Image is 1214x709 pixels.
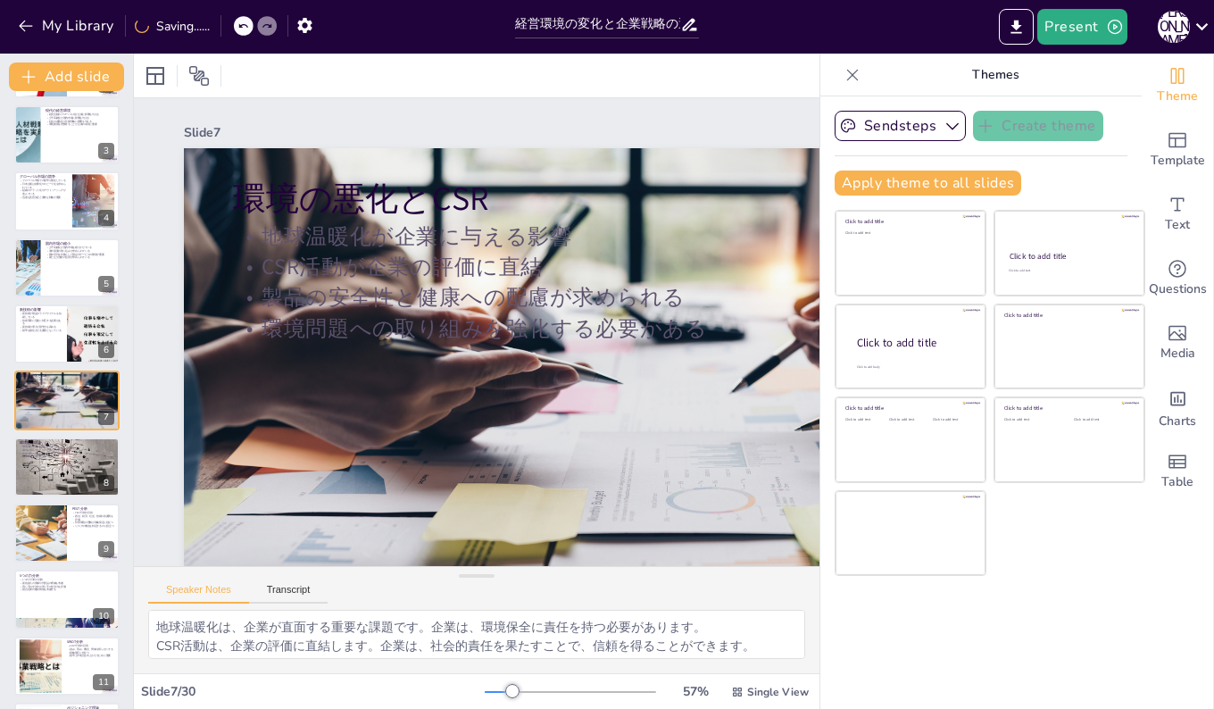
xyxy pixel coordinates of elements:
div: Click to add title [845,405,973,412]
p: 環境適応理論 [20,440,114,446]
p: 環境適応理論が企業に求めるもの [20,445,114,448]
p: 地球温暖化が企業に与える影響 [233,221,1118,252]
p: Themes [867,54,1124,96]
div: 7 [98,409,114,425]
button: Sendsteps [835,111,966,141]
div: 9 [98,541,114,557]
span: Theme [1157,87,1198,106]
p: 競合社間の敵対関係を考慮する [20,588,114,591]
button: [PERSON_NAME] [1158,9,1190,45]
p: 環境問題への取り組みを強化する必要がある [20,388,114,392]
p: 日本企業は効率化やスピード化を求められている [20,183,67,189]
p: 新規参入の脅威や代替品の脅威を考慮 [20,581,114,585]
p: 競争上の地位を向上させるために重要 [67,654,114,657]
div: Click to add text [1004,418,1060,422]
button: Speaker Notes [148,584,249,604]
p: 環境の悪化とCSR [233,176,1118,221]
p: SWOT分析 [67,639,114,645]
div: Click to add title [845,218,973,225]
div: Click to add title [1004,312,1132,319]
p: 国内市場の縮小 [46,241,114,246]
div: https://cdn.sendsteps.com/images/logo/sendsteps_logo_white.pnghttps://cdn.sendsteps.com/images/lo... [14,171,120,230]
div: Click to add text [1074,418,1130,422]
span: Position [188,65,210,87]
p: リスクや機会を特定するのに役立つ [72,524,114,528]
span: Charts [1159,412,1196,431]
p: 環境に適応することで企業の存続が決まる [20,448,114,452]
div: Saving...... [135,18,210,35]
div: 6 [98,342,114,358]
button: Transcript [249,584,328,604]
p: 外部環境の理解が戦略策定に役立つ [72,521,114,525]
button: Export to PowerPoint [999,9,1034,45]
p: 組織のフラット化やアウトソーシングが進んでいる [20,189,67,196]
div: 10 [93,608,114,624]
div: Add ready made slides [1142,118,1213,182]
div: 9 [14,504,120,563]
div: 11 [14,637,120,696]
p: 少子高齢化が国内市場に影響を与える [46,116,114,120]
button: Present [1037,9,1127,45]
p: 製品の安全性と健康への配慮が求められる [20,385,114,388]
div: Change the overall theme [1142,54,1213,118]
div: Click to add text [889,418,929,422]
p: 競争を激化させる要因となっている [20,329,62,332]
div: Add a table [1142,439,1213,504]
div: 57 % [674,683,717,700]
p: SWOT分析の目的 [67,644,114,647]
div: Click to add text [1009,269,1127,273]
div: Click to add title [1010,251,1128,262]
p: 新たな労働力の活用が求められている [46,255,114,259]
div: [PERSON_NAME] [1158,11,1190,43]
p: 地球温暖化が企業に与える影響 [20,379,114,382]
p: 技術革新に迅速に対応する必要がある [20,319,62,325]
p: 新技術の導入が競争力を高める [20,325,62,329]
p: 買い手の交渉力や売り手の交渉力を評価 [20,584,114,588]
span: Questions [1149,279,1207,299]
p: グローバル市場の競争 [20,174,67,179]
span: Template [1151,151,1205,171]
p: 戦略策定に役立つ [67,651,114,655]
p: PEST分析 [72,506,114,512]
div: 3 [98,143,114,159]
span: Single View [747,685,809,699]
div: Slide 7 [184,124,975,141]
p: 外部環境の変化に迅速に対応する能力が重要 [20,452,114,455]
p: 海外需要の取り込みが求められている [46,249,114,253]
p: 経済活動のグローバル化が企業に影響を与える [46,113,114,116]
input: Insert title [515,12,681,38]
p: 製品の安全性と健康への配慮が求められる [233,282,1118,313]
p: 新技術が製品のライフサイクルを短縮している [20,313,62,319]
div: Get real-time input from your audience [1142,246,1213,311]
div: https://cdn.sendsteps.com/images/logo/sendsteps_logo_white.pnghttps://cdn.sendsteps.com/images/lo... [14,238,120,297]
p: 環境の悪化とCSR [20,374,114,380]
div: 5 [98,276,114,292]
div: Click to add text [845,418,886,422]
p: 環境問題への取り組みを強化する必要がある [233,313,1118,343]
div: 4 [98,210,114,226]
button: Create theme [973,111,1103,141]
button: Add slide [9,63,124,91]
div: Click to add title [1004,405,1132,412]
div: Click to add title [857,335,971,350]
div: 8 [98,475,114,491]
button: Apply theme to all slides [835,171,1021,196]
p: 5つの力分析 [20,573,114,579]
p: 政治、経済、社会、技術の各要因を評価 [72,514,114,521]
div: Slide 7 / 30 [141,683,485,700]
div: https://cdn.sendsteps.com/images/logo/sendsteps_logo_white.pnghttps://cdn.sendsteps.com/images/lo... [14,438,120,496]
div: https://cdn.sendsteps.com/images/logo/sendsteps_logo_white.pnghttps://cdn.sendsteps.com/images/lo... [14,105,120,164]
span: Text [1165,215,1190,235]
p: 競争の中で優位性を保つために [20,455,114,458]
div: Add text boxes [1142,182,1213,246]
p: 社会の成熟化が企業戦略に影響を与える [46,120,114,123]
div: https://cdn.sendsteps.com/images/logo/sendsteps_logo_white.pnghttps://cdn.sendsteps.com/images/lo... [14,304,120,363]
p: 5つの力分析の目的 [20,578,114,581]
p: PEST分析の目的 [72,512,114,515]
p: 熟年世代を対象とした製品やサービスの開発が重要 [46,253,114,256]
div: https://cdn.sendsteps.com/images/logo/sendsteps_logo_white.pnghttps://cdn.sendsteps.com/images/lo... [14,371,120,430]
p: CSR活動が企業の評価に直結 [233,252,1118,282]
div: Click to add text [845,231,973,236]
p: 迅速な意思決定と柔軟な戦略が重要 [20,196,67,199]
div: Add charts and graphs [1142,375,1213,439]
